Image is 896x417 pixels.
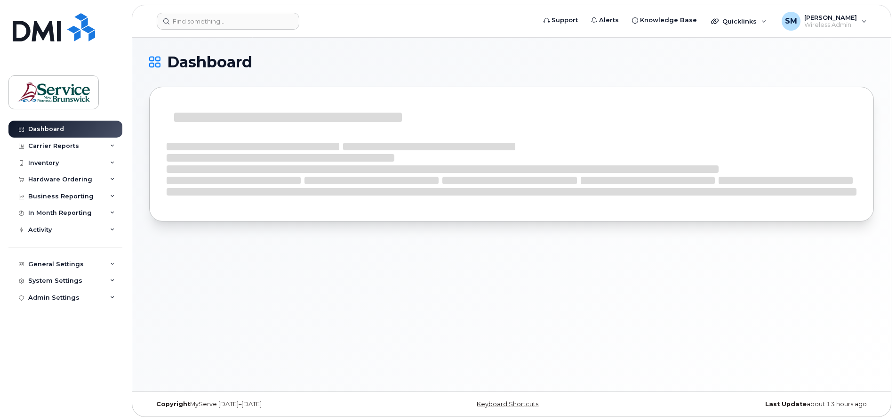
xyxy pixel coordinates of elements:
[477,401,538,408] a: Keyboard Shortcuts
[167,55,252,69] span: Dashboard
[156,401,190,408] strong: Copyright
[149,401,391,408] div: MyServe [DATE]–[DATE]
[765,401,807,408] strong: Last Update
[632,401,874,408] div: about 13 hours ago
